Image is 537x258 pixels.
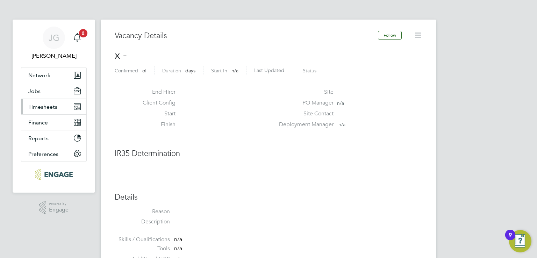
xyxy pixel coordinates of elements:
[275,110,334,117] label: Site Contact
[142,67,146,74] span: of
[21,115,86,130] button: Finance
[174,245,182,252] span: n/a
[509,235,512,244] div: 9
[137,110,176,117] label: Start
[115,236,170,243] label: Skills / Qualifications
[211,67,227,74] label: Start In
[28,151,58,157] span: Preferences
[35,169,72,180] img: talent84-logo-retina.png
[49,207,69,213] span: Engage
[303,67,316,74] label: Status
[21,52,87,60] span: Janis Garkalns
[337,100,344,106] span: n/a
[21,146,86,162] button: Preferences
[179,121,181,128] span: -
[231,67,238,74] span: n/a
[28,88,41,94] span: Jobs
[79,29,87,37] span: 2
[338,121,345,128] span: n/a
[28,119,48,126] span: Finance
[28,72,50,79] span: Network
[21,27,87,60] a: JG[PERSON_NAME]
[275,121,334,128] label: Deployment Manager
[21,169,87,180] a: Go to home page
[115,245,170,252] label: Tools
[49,33,59,42] span: JG
[179,110,181,117] span: -
[21,83,86,99] button: Jobs
[39,201,69,214] a: Powered byEngage
[137,121,176,128] label: Finish
[162,67,181,74] label: Duration
[137,99,176,107] label: Client Config
[28,103,57,110] span: Timesheets
[254,67,284,73] label: Last Updated
[137,88,176,96] label: End Hirer
[49,201,69,207] span: Powered by
[509,230,531,252] button: Open Resource Center, 9 new notifications
[115,48,127,62] span: x -
[378,31,402,40] button: Follow
[275,88,334,96] label: Site
[174,236,182,243] span: n/a
[115,192,422,202] h3: Details
[13,20,95,193] nav: Main navigation
[115,31,378,41] h3: Vacancy Details
[21,99,86,114] button: Timesheets
[28,135,49,142] span: Reports
[21,67,86,83] button: Network
[115,67,138,74] label: Confirmed
[115,218,170,225] label: Description
[185,67,195,74] span: days
[115,149,422,159] h3: IR35 Determination
[70,27,84,49] a: 2
[275,99,334,107] label: PO Manager
[115,208,170,215] label: Reason
[21,130,86,146] button: Reports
